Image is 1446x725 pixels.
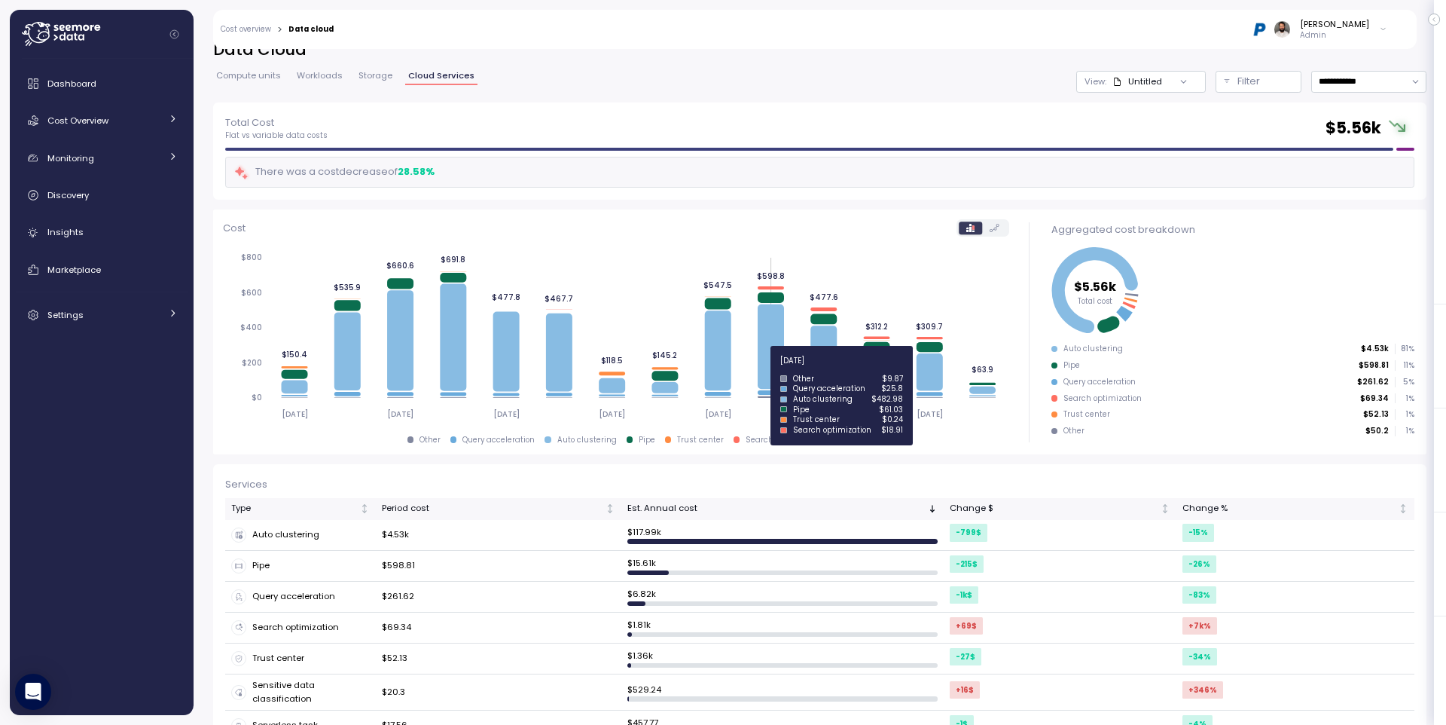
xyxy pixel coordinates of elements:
a: Discovery [16,180,188,210]
tspan: $0 [252,393,262,403]
tspan: $400 [240,323,262,333]
div: > [277,25,282,35]
a: Cost Overview [16,106,188,136]
a: Marketplace [16,255,188,285]
div: -799 $ [950,524,987,541]
div: Not sorted [359,503,370,514]
span: Marketplace [47,264,101,276]
div: Change % [1182,502,1396,515]
div: Search optimization [1063,393,1142,404]
div: [PERSON_NAME] [1300,18,1369,30]
tspan: $800 [241,253,262,263]
th: Change $Not sorted [944,498,1176,520]
div: Pipe [1063,360,1080,371]
div: Auto clustering [1063,344,1123,354]
tspan: [DATE] [810,409,837,419]
tspan: $145.2 [652,350,677,360]
tspan: [DATE] [493,409,519,419]
p: Cost [223,221,246,236]
p: Admin [1300,30,1369,41]
span: Dashboard [47,78,96,90]
p: 11 % [1396,360,1414,371]
span: Workloads [297,72,343,80]
th: Change %Not sorted [1176,498,1414,520]
div: -215 $ [950,555,984,573]
button: Filter [1216,71,1301,93]
span: Compute units [216,72,281,80]
td: $ 6.82k [621,582,944,613]
p: View : [1084,75,1106,87]
h2: $ 5.56k [1325,118,1381,139]
td: $ 529.24 [621,675,944,711]
p: 1 % [1396,426,1414,436]
div: Auto clustering [557,435,617,445]
td: $69.34 [376,613,621,644]
tspan: $547.5 [703,280,732,290]
tspan: $200 [242,358,262,368]
td: $4.53k [376,520,621,551]
div: Other [419,435,441,445]
p: $598.81 [1359,360,1389,371]
h2: Data Cloud [213,39,1426,61]
div: +16 $ [950,681,980,699]
tspan: $467.7 [545,295,573,304]
img: ACg8ocLskjvUhBDgxtSFCRx4ztb74ewwa1VrVEuDBD_Ho1mrTsQB-QE=s96-c [1274,21,1290,37]
tspan: $118.5 [601,356,623,366]
tspan: [DATE] [705,409,731,419]
div: Query acceleration [1063,377,1136,387]
p: $52.13 [1363,409,1389,420]
div: Search optimization [746,435,824,445]
tspan: $477.8 [492,292,520,302]
div: -1k $ [950,586,978,604]
div: Change $ [950,502,1158,515]
p: Total Cost [225,115,328,130]
div: Aggregated cost breakdown [1051,222,1414,237]
tspan: $600 [241,288,262,298]
a: Insights [16,218,188,248]
p: $4.53k [1361,344,1389,354]
a: Dashboard [16,69,188,99]
tspan: $535.9 [334,283,361,292]
p: Flat vs variable data costs [225,130,328,141]
div: Query acceleration [231,589,370,604]
td: $ 1.81k [621,613,944,644]
tspan: $5.56k [1074,277,1116,295]
p: $50.2 [1365,426,1389,436]
tspan: $691.8 [441,255,465,265]
td: $261.62 [376,582,621,613]
th: Est. Annual costSorted descending [621,498,944,520]
img: 68b03c81eca7ebbb46a2a292.PNG [1252,21,1268,37]
tspan: Total cost [1078,296,1113,306]
div: Type [231,502,357,515]
div: Period cost [382,502,602,515]
p: $69.34 [1360,393,1389,404]
div: Search optimization [231,620,370,635]
td: $20.3 [376,675,621,711]
p: $261.62 [1357,377,1389,387]
div: -26 % [1182,555,1216,573]
p: Filter [1237,74,1260,89]
tspan: [DATE] [917,409,943,419]
tspan: $309.7 [916,322,943,332]
div: -27 $ [950,648,981,665]
td: $598.81 [376,551,621,582]
div: +346 % [1182,681,1223,699]
div: Services [225,477,1414,492]
th: TypeNot sorted [225,498,376,520]
span: Storage [358,72,392,80]
div: Pipe [231,558,370,574]
p: 1 % [1396,409,1414,420]
div: Sensitive data classification [231,679,370,705]
div: -83 % [1182,586,1216,604]
div: Not sorted [1160,503,1170,514]
td: $52.13 [376,644,621,675]
div: Not sorted [605,503,615,514]
div: Trust center [231,651,370,666]
span: Discovery [47,189,89,201]
div: Pipe [639,435,655,445]
div: Not sorted [1398,503,1408,514]
tspan: $598.8 [757,271,785,281]
div: Trust center [1063,409,1110,420]
tspan: [DATE] [599,409,625,419]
